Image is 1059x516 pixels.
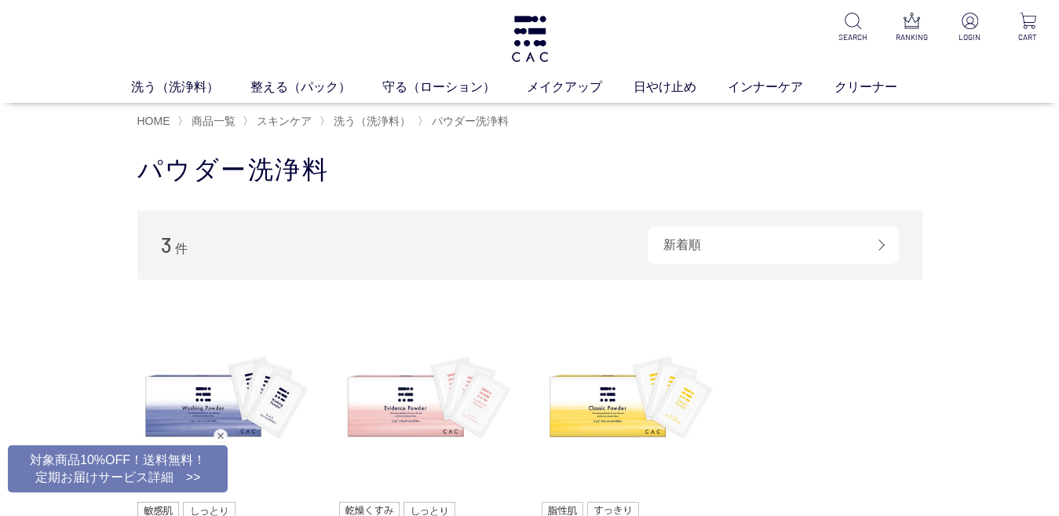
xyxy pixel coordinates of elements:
p: CART [1010,31,1046,43]
a: 整える（パック） [250,78,382,97]
span: 商品一覧 [192,115,236,127]
img: ＣＡＣ エヴィデンスパウダー [339,311,518,490]
a: 商品一覧 [188,115,236,127]
div: 新着順 [648,226,899,264]
a: 洗う（洗浄料） [131,78,250,97]
li: 〉 [320,114,414,129]
a: 洗う（洗浄料） [330,115,411,127]
li: 〉 [177,114,239,129]
span: スキンケア [257,115,312,127]
img: ＣＡＣ ウォッシングパウダー [137,311,316,490]
a: SEARCH [834,13,871,43]
a: メイクアップ [527,78,634,97]
span: パウダー洗浄料 [432,115,509,127]
a: LOGIN [951,13,988,43]
a: スキンケア [254,115,312,127]
a: クリーナー [834,78,929,97]
a: CART [1010,13,1046,43]
img: ＣＡＣ クラシックパウダー [542,311,721,490]
a: 日やけ止め [634,78,728,97]
a: HOME [137,115,170,127]
p: RANKING [893,31,929,43]
span: 3 [161,232,172,257]
img: logo [509,16,550,62]
p: SEARCH [834,31,871,43]
span: 洗う（洗浄料） [334,115,411,127]
li: 〉 [243,114,316,129]
h1: パウダー洗浄料 [137,153,922,187]
a: 守る（ローション） [382,78,527,97]
a: パウダー洗浄料 [429,115,509,127]
a: RANKING [893,13,929,43]
p: LOGIN [951,31,988,43]
span: 件 [175,242,188,255]
a: インナーケア [728,78,834,97]
li: 〉 [418,114,513,129]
